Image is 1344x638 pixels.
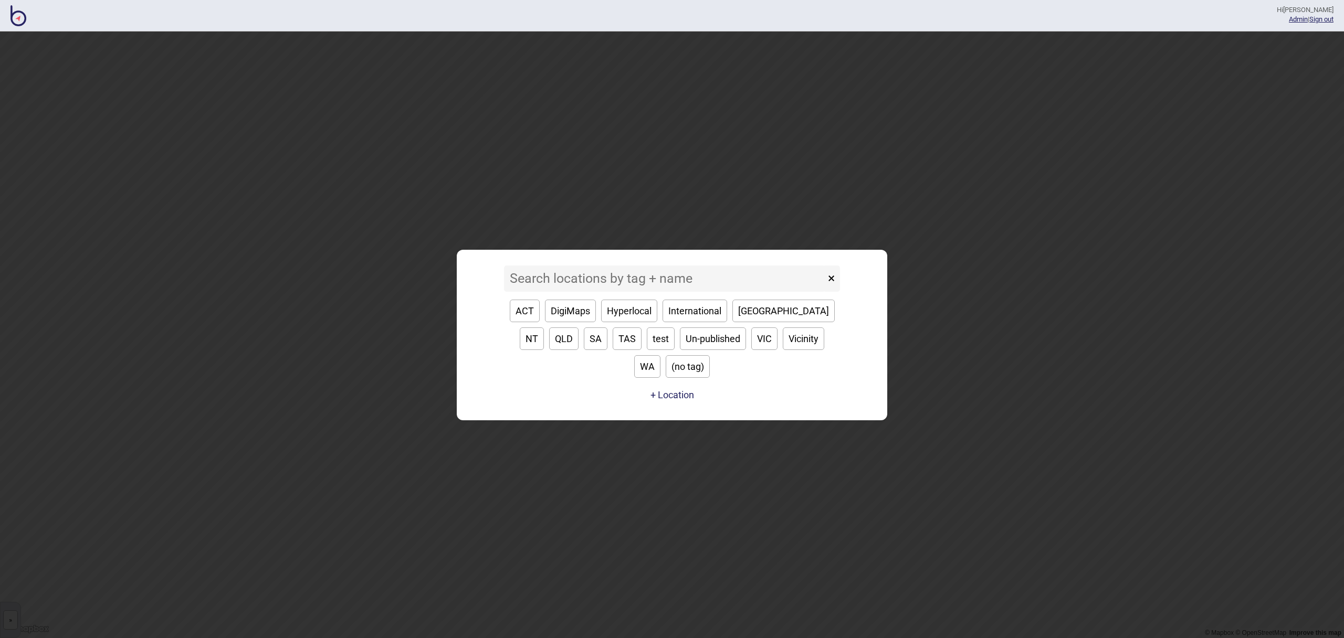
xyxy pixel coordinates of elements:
[1309,15,1333,23] button: Sign out
[584,327,607,350] button: SA
[545,300,596,322] button: DigiMaps
[10,5,26,26] img: BindiMaps CMS
[549,327,579,350] button: QLD
[520,327,544,350] button: NT
[634,355,660,378] button: WA
[751,327,778,350] button: VIC
[648,386,697,405] a: + Location
[783,327,824,350] button: Vicinity
[1289,15,1309,23] span: |
[647,327,675,350] button: test
[663,300,727,322] button: International
[1289,15,1308,23] a: Admin
[732,300,835,322] button: [GEOGRAPHIC_DATA]
[823,265,840,292] button: ×
[666,355,710,378] button: (no tag)
[650,389,694,400] button: + Location
[680,327,746,350] button: Un-published
[1277,5,1333,15] div: Hi [PERSON_NAME]
[613,327,642,350] button: TAS
[504,265,825,292] input: Search locations by tag + name
[601,300,657,322] button: Hyperlocal
[510,300,540,322] button: ACT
